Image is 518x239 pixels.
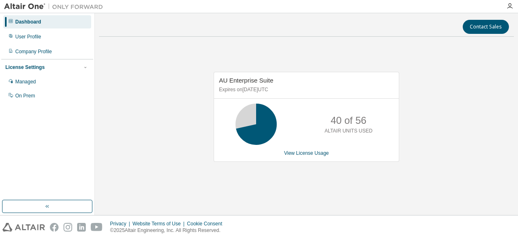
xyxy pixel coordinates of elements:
div: Cookie Consent [187,220,227,227]
p: 40 of 56 [331,114,367,128]
span: AU Enterprise Suite [219,77,273,84]
p: © 2025 Altair Engineering, Inc. All Rights Reserved. [110,227,227,234]
a: View License Usage [284,150,329,156]
img: altair_logo.svg [2,223,45,232]
button: Contact Sales [463,20,509,34]
div: On Prem [15,92,35,99]
img: linkedin.svg [77,223,86,232]
div: Dashboard [15,19,41,25]
p: Expires on [DATE] UTC [219,86,392,93]
img: instagram.svg [64,223,72,232]
img: Altair One [4,2,107,11]
img: youtube.svg [91,223,103,232]
div: User Profile [15,33,41,40]
div: Website Terms of Use [132,220,187,227]
p: ALTAIR UNITS USED [325,128,372,135]
img: facebook.svg [50,223,59,232]
div: Privacy [110,220,132,227]
div: Managed [15,78,36,85]
div: License Settings [5,64,45,71]
div: Company Profile [15,48,52,55]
